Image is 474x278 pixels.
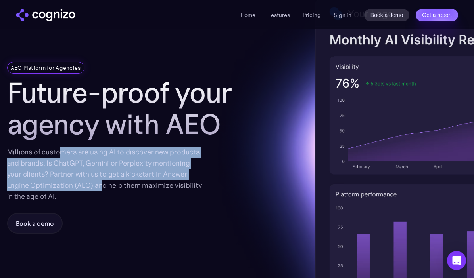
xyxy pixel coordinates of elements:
div: Book a demo [16,219,54,228]
a: home [16,9,75,21]
a: Book a demo [364,9,410,21]
a: Sign in [334,10,351,20]
a: Get a report [416,9,458,21]
img: cognizo logo [16,9,75,21]
div: Open Intercom Messenger [447,251,466,270]
a: Book a demo [7,213,63,234]
div: Millions of customers are using AI to discover new products and brands. Is ChatGPT, Gemini or Per... [7,147,202,202]
div: AEO Platform for Agencies [11,64,81,72]
h1: Future-proof your agency with AEO [7,77,253,140]
a: Home [241,11,255,19]
a: Pricing [303,11,321,19]
a: Features [268,11,290,19]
